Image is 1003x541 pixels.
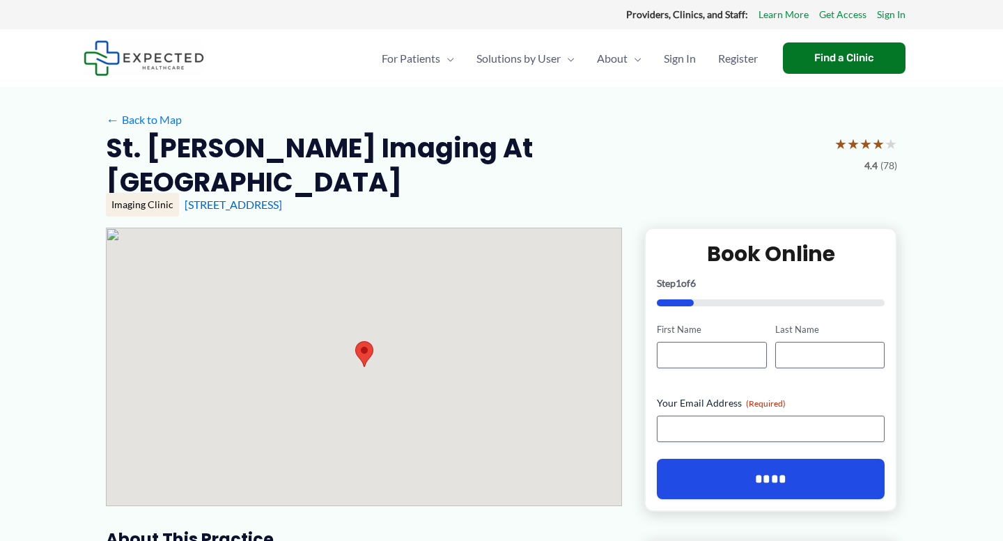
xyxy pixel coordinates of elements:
span: Menu Toggle [628,34,642,83]
span: (Required) [746,398,786,409]
label: First Name [657,323,766,336]
label: Your Email Address [657,396,885,410]
span: ★ [834,131,847,157]
label: Last Name [775,323,885,336]
h2: St. [PERSON_NAME] Imaging at [GEOGRAPHIC_DATA] [106,131,823,200]
img: Expected Healthcare Logo - side, dark font, small [84,40,204,76]
a: Sign In [877,6,905,24]
p: Step of [657,279,885,288]
span: 4.4 [864,157,878,175]
span: About [597,34,628,83]
a: For PatientsMenu Toggle [371,34,465,83]
span: Menu Toggle [561,34,575,83]
a: AboutMenu Toggle [586,34,653,83]
a: Solutions by UserMenu Toggle [465,34,586,83]
span: Menu Toggle [440,34,454,83]
span: For Patients [382,34,440,83]
a: Find a Clinic [783,42,905,74]
div: Imaging Clinic [106,193,179,217]
h2: Book Online [657,240,885,267]
span: ★ [860,131,872,157]
span: Solutions by User [476,34,561,83]
span: ★ [885,131,897,157]
a: ←Back to Map [106,109,182,130]
nav: Primary Site Navigation [371,34,769,83]
a: Learn More [759,6,809,24]
span: (78) [880,157,897,175]
span: ★ [872,131,885,157]
span: Register [718,34,758,83]
a: [STREET_ADDRESS] [185,198,282,211]
a: Get Access [819,6,866,24]
span: ★ [847,131,860,157]
a: Sign In [653,34,707,83]
span: ← [106,113,119,126]
span: 1 [676,277,681,289]
a: Register [707,34,769,83]
span: Sign In [664,34,696,83]
strong: Providers, Clinics, and Staff: [626,8,748,20]
span: 6 [690,277,696,289]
